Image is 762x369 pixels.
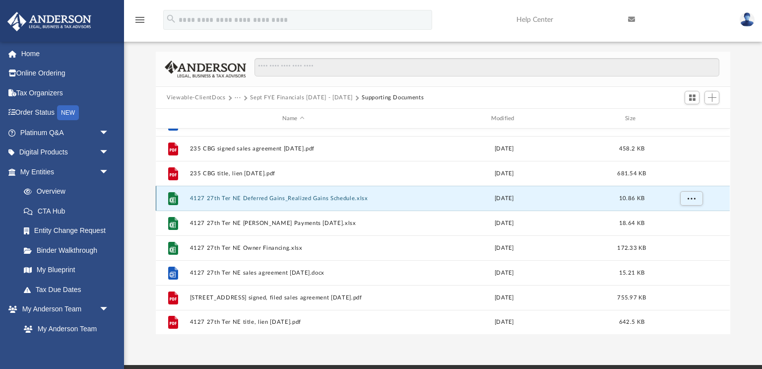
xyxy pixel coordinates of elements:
button: More options [680,191,703,206]
div: [DATE] [401,244,608,253]
div: [DATE] [401,145,608,153]
span: 642.5 KB [619,319,644,325]
button: 4127 27th Ter NE Deferred Gains_Realized Gains Schedule.xlsx [190,195,397,202]
button: Switch to Grid View [685,91,699,105]
i: menu [134,14,146,26]
a: Digital Productsarrow_drop_down [7,143,124,162]
span: 172.33 KB [618,245,646,251]
a: Platinum Q&Aarrow_drop_down [7,123,124,143]
a: Online Ordering [7,64,124,83]
button: Supporting Documents [362,93,424,102]
button: 4127 27th Ter NE sales agreement [DATE].docx [190,270,397,276]
span: 755.97 KB [618,295,646,300]
div: [DATE] [401,219,608,228]
div: [DATE] [401,169,608,178]
div: Name [190,114,396,123]
div: id [656,114,726,123]
div: Size [612,114,652,123]
button: Sept FYE Financials [DATE] - [DATE] [250,93,353,102]
span: 18.64 KB [619,221,644,226]
i: search [166,13,177,24]
button: 235 CBG signed sales agreement [DATE].pdf [190,146,397,152]
a: My Entitiesarrow_drop_down [7,162,124,182]
a: My Anderson Team [14,319,114,339]
img: User Pic [740,12,755,27]
div: id [160,114,185,123]
button: 4127 27th Ter NE title, lien [DATE].pdf [190,319,397,325]
div: [DATE] [401,269,608,278]
div: grid [156,129,730,334]
button: ··· [235,93,241,102]
a: Overview [14,182,124,202]
span: 681.54 KB [618,171,646,176]
div: NEW [57,105,79,120]
img: Anderson Advisors Platinum Portal [4,12,94,31]
a: Tax Due Dates [14,280,124,299]
a: menu [134,19,146,26]
button: 235 CBG title, lien [DATE].pdf [190,170,397,177]
div: [DATE] [401,318,608,327]
span: 15.21 KB [619,270,644,276]
a: My Blueprint [14,260,119,280]
a: Binder Walkthrough [14,240,124,260]
button: Add [704,91,719,105]
button: [STREET_ADDRESS] signed, filed sales agreement [DATE].pdf [190,295,397,301]
div: Modified [401,114,608,123]
span: arrow_drop_down [99,162,119,182]
a: My Anderson Teamarrow_drop_down [7,299,119,319]
span: arrow_drop_down [99,123,119,143]
a: Home [7,44,124,64]
span: 458.2 KB [619,146,644,151]
button: 4127 27th Ter NE Owner Financing.xlsx [190,245,397,251]
button: Viewable-ClientDocs [167,93,225,102]
span: arrow_drop_down [99,299,119,320]
a: Order StatusNEW [7,103,124,123]
span: 10.86 KB [619,196,644,201]
input: Search files and folders [254,58,719,77]
span: arrow_drop_down [99,143,119,163]
a: CTA Hub [14,201,124,221]
div: [DATE] [401,194,608,203]
button: 4127 27th Ter NE [PERSON_NAME] Payments [DATE].xlsx [190,220,397,226]
div: [DATE] [401,294,608,302]
a: Entity Change Request [14,221,124,241]
a: Tax Organizers [7,83,124,103]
